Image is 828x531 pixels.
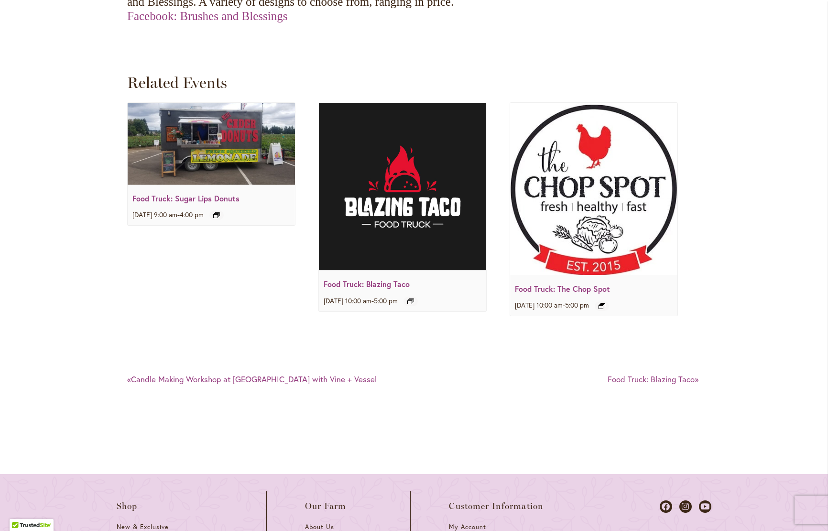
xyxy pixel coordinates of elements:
[510,103,677,275] img: The Chop Spot PDX
[180,210,204,219] span: 4:00 pm
[132,210,177,219] span: [DATE] 9:00 am
[128,188,295,225] div: -
[695,374,698,385] span: »
[374,296,398,305] span: 5:00 pm
[679,500,692,513] a: Dahlias on Instagram
[324,279,410,289] a: Food Truck: Blazing Taco
[608,374,698,385] a: Food Truck: Blazing Taco»
[699,500,711,513] a: Dahlias on Youtube
[117,523,169,531] span: New & Exclusive
[117,501,138,511] span: Shop
[127,374,131,385] span: «
[7,497,34,524] iframe: Launch Accessibility Center
[305,501,346,511] span: Our Farm
[127,70,701,95] h2: Related Events
[127,374,377,385] a: «Candle Making Workshop at [GEOGRAPHIC_DATA] with Vine + Vessel
[324,296,371,305] span: [DATE] 10:00 am
[565,300,589,310] span: 5:00 pm
[515,284,610,294] a: Food Truck: The Chop Spot
[319,103,486,270] img: Blazing Taco Food Truck
[449,523,486,531] span: My Account
[127,10,287,22] a: Facebook: Brushes and Blessings
[660,500,672,513] a: Dahlias on Facebook
[515,300,563,310] span: [DATE] 10:00 am
[132,193,240,203] a: Food Truck: Sugar Lips Donuts
[305,523,334,531] span: About Us
[319,273,486,311] div: -
[510,278,677,316] div: -
[128,103,295,184] img: Food Truck: Sugar Lips Apple Cider Donuts
[449,501,544,511] span: Customer Information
